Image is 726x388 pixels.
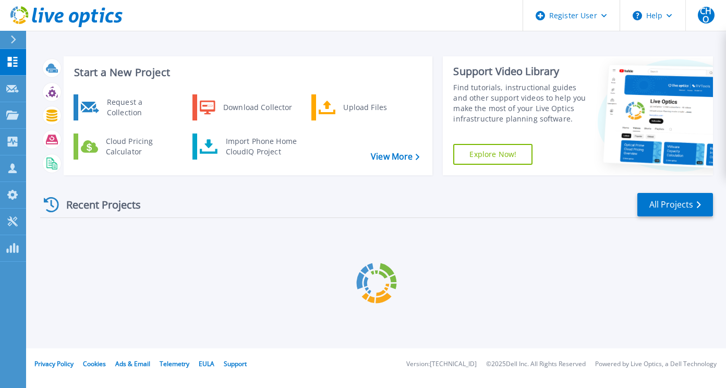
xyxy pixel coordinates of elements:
[371,152,419,162] a: View More
[637,193,713,216] a: All Projects
[102,97,178,118] div: Request a Collection
[74,67,419,78] h3: Start a New Project
[595,361,717,368] li: Powered by Live Optics, a Dell Technology
[192,94,299,120] a: Download Collector
[453,82,588,124] div: Find tutorials, instructional guides and other support videos to help you make the most of your L...
[74,134,180,160] a: Cloud Pricing Calculator
[486,361,586,368] li: © 2025 Dell Inc. All Rights Reserved
[453,144,533,165] a: Explore Now!
[115,359,150,368] a: Ads & Email
[224,359,247,368] a: Support
[40,192,155,217] div: Recent Projects
[338,97,415,118] div: Upload Files
[74,94,180,120] a: Request a Collection
[83,359,106,368] a: Cookies
[221,136,302,157] div: Import Phone Home CloudIQ Project
[101,136,178,157] div: Cloud Pricing Calculator
[698,7,715,23] span: CHO
[34,359,74,368] a: Privacy Policy
[406,361,477,368] li: Version: [TECHNICAL_ID]
[453,65,588,78] div: Support Video Library
[160,359,189,368] a: Telemetry
[311,94,418,120] a: Upload Files
[199,359,214,368] a: EULA
[218,97,297,118] div: Download Collector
